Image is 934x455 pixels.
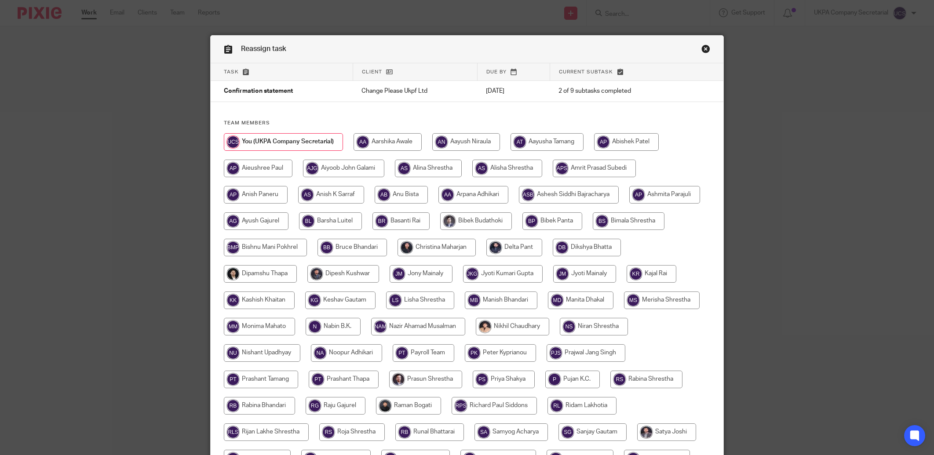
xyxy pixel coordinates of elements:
[486,87,541,95] p: [DATE]
[362,69,382,74] span: Client
[361,87,468,95] p: Change Please Ukpf Ltd
[486,69,507,74] span: Due by
[701,44,710,56] a: Close this dialog window
[550,81,684,102] td: 2 of 9 subtasks completed
[559,69,613,74] span: Current subtask
[224,120,710,127] h4: Team members
[241,45,286,52] span: Reassign task
[224,69,239,74] span: Task
[224,88,293,95] span: Confirmation statement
